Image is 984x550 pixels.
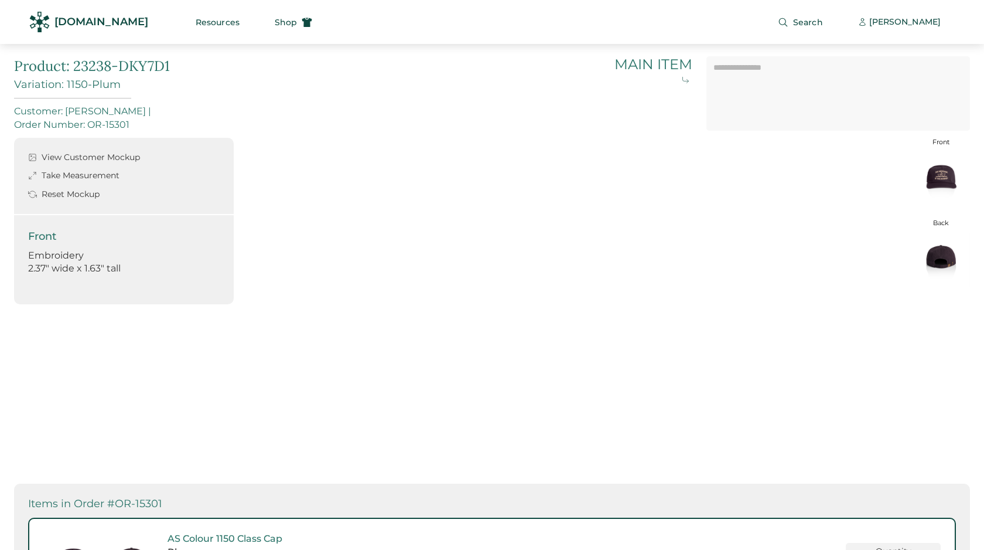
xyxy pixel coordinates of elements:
img: Rendered Logo - Screens [29,12,50,32]
img: generate-image [911,150,970,208]
div: Customer: [PERSON_NAME] | [14,106,706,117]
div: MAIN ITEM [614,56,692,73]
div: Order Number: OR-15301 [14,119,706,130]
span: Shop [275,18,297,26]
div: AS Colour 1150 Class Cap [168,533,336,544]
div: Reset Mockup [42,189,100,201]
div: Front [28,229,220,244]
button: Resources [182,11,254,34]
div: Take Measurement [42,170,119,182]
div: Front [932,138,949,146]
div: [PERSON_NAME] [869,16,941,28]
span: Search [793,18,823,26]
div: [DOMAIN_NAME] [54,15,148,29]
div: Variation: 1150-Plum [14,79,170,91]
div: Product: 23238-DKY7D1 [14,56,170,76]
div: Embroidery [28,249,220,262]
div: View Customer Mockup [42,152,140,164]
div: 2.37" wide x 1.63" tall [28,262,220,275]
button: Shop [261,11,326,34]
div: Back [933,219,949,227]
div: Items in Order #OR-15301 [28,498,956,511]
img: generate-image [911,230,970,289]
button: Search [764,11,837,34]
